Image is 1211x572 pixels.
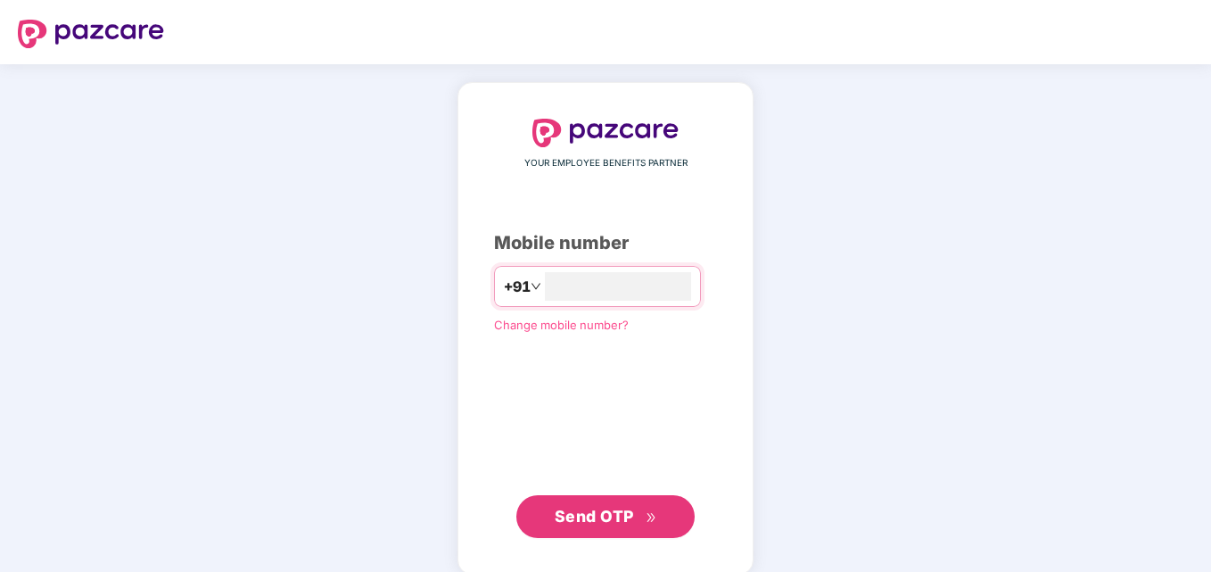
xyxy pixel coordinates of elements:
[646,512,657,524] span: double-right
[494,229,717,257] div: Mobile number
[555,507,634,526] span: Send OTP
[494,318,629,332] a: Change mobile number?
[18,20,164,48] img: logo
[531,281,541,292] span: down
[504,276,531,298] span: +91
[524,156,688,170] span: YOUR EMPLOYEE BENEFITS PARTNER
[516,495,695,538] button: Send OTPdouble-right
[532,119,679,147] img: logo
